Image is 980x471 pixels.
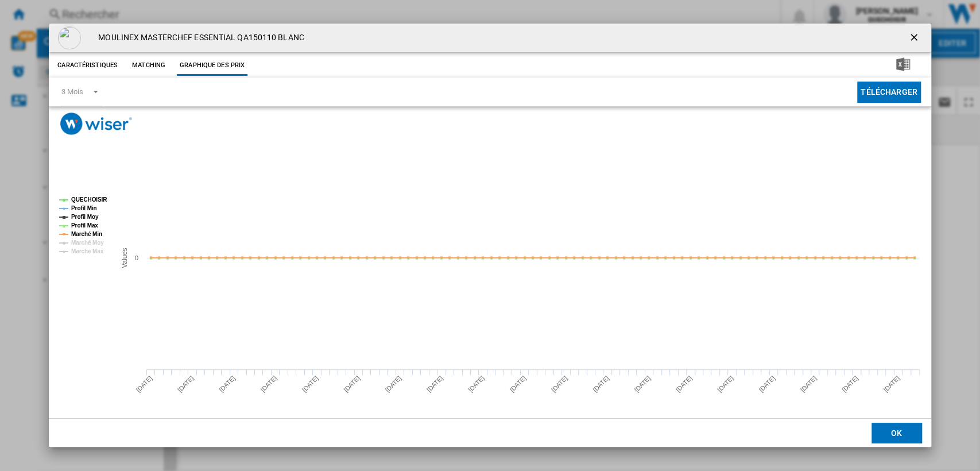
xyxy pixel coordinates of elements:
tspan: 0 [135,254,138,261]
tspan: [DATE] [301,375,320,393]
button: Télécharger au format Excel [878,55,928,76]
tspan: [DATE] [840,375,859,393]
button: OK [871,423,922,443]
button: Caractéristiques [55,55,121,76]
tspan: [DATE] [509,375,528,393]
tspan: [DATE] [882,375,901,393]
tspan: Marché Max [71,248,104,254]
tspan: Marché Min [71,231,102,237]
tspan: [DATE] [550,375,569,393]
tspan: [DATE] [384,375,403,393]
tspan: [DATE] [633,375,652,393]
tspan: Profil Max [71,222,98,229]
img: empty.gif [58,26,81,49]
tspan: [DATE] [591,375,610,393]
h4: MOULINEX MASTERCHEF ESSENTIAL QA150110 BLANC [92,32,304,44]
tspan: [DATE] [343,375,362,393]
button: Graphique des prix [177,55,247,76]
tspan: [DATE] [675,375,694,393]
tspan: [DATE] [758,375,777,393]
tspan: [DATE] [467,375,486,393]
button: Matching [123,55,174,76]
tspan: [DATE] [425,375,444,393]
tspan: [DATE] [135,375,154,393]
tspan: [DATE] [716,375,735,393]
tspan: [DATE] [176,375,195,393]
div: 3 Mois [61,87,83,96]
img: logo_wiser_300x94.png [60,113,132,135]
tspan: Profil Moy [71,214,99,220]
tspan: Marché Moy [71,240,104,246]
tspan: [DATE] [218,375,237,393]
tspan: QUECHOISIR [71,196,107,203]
img: excel-24x24.png [896,57,910,71]
tspan: [DATE] [799,375,818,393]
md-dialog: Product popup [49,24,931,447]
tspan: [DATE] [259,375,278,393]
ng-md-icon: getI18NText('BUTTONS.CLOSE_DIALOG') [908,32,922,45]
tspan: Values [121,248,129,268]
tspan: Profil Min [71,205,97,211]
button: Télécharger [857,82,921,103]
button: getI18NText('BUTTONS.CLOSE_DIALOG') [904,26,927,49]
